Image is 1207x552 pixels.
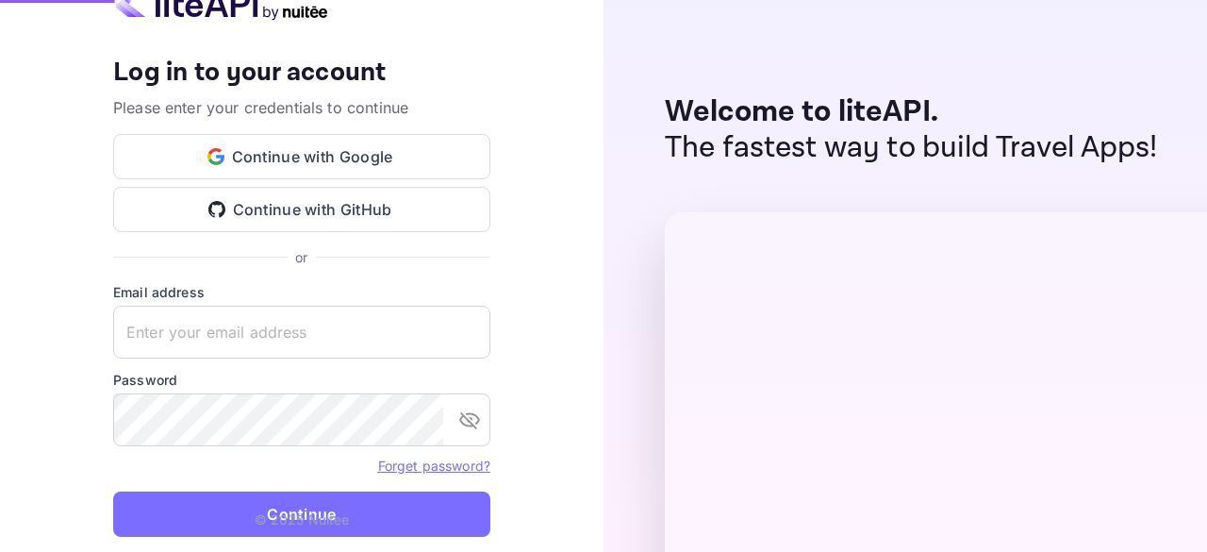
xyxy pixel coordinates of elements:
[113,134,490,179] button: Continue with Google
[113,282,490,302] label: Email address
[113,370,490,390] label: Password
[113,187,490,232] button: Continue with GitHub
[113,492,490,537] button: Continue
[113,57,490,90] h4: Log in to your account
[255,510,350,529] p: © 2025 Nuitee
[113,306,490,359] input: Enter your email address
[378,458,490,474] a: Forget password?
[113,96,490,119] p: Please enter your credentials to continue
[295,247,307,267] p: or
[665,130,1158,166] p: The fastest way to build Travel Apps!
[378,456,490,475] a: Forget password?
[665,94,1158,130] p: Welcome to liteAPI.
[451,401,488,439] button: toggle password visibility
